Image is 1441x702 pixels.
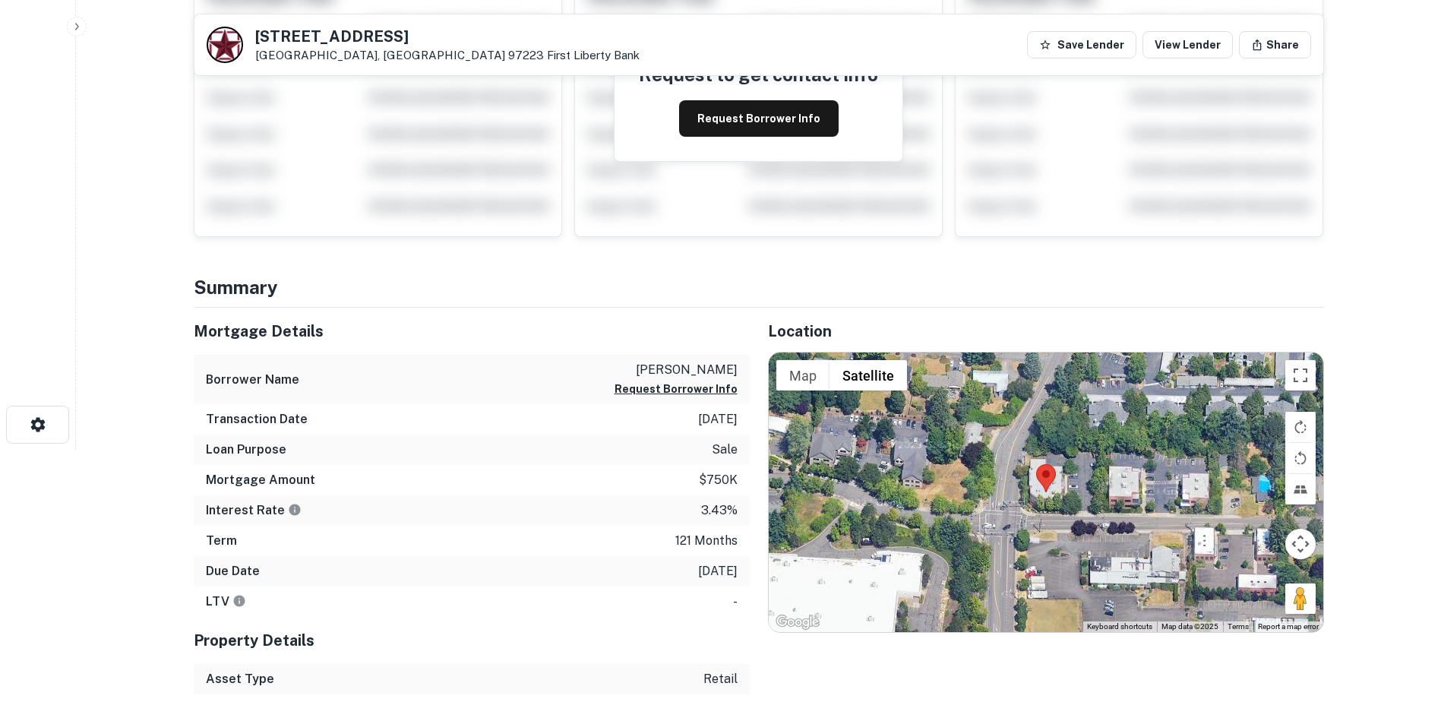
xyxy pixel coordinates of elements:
[1285,443,1316,473] button: Rotate map counterclockwise
[194,320,750,343] h5: Mortgage Details
[615,380,738,398] button: Request Borrower Info
[232,594,246,608] svg: LTVs displayed on the website are for informational purposes only and may be reported incorrectly...
[1285,360,1316,391] button: Toggle fullscreen view
[1161,622,1218,631] span: Map data ©2025
[1087,621,1152,632] button: Keyboard shortcuts
[698,410,738,428] p: [DATE]
[1285,583,1316,614] button: Drag Pegman onto the map to open Street View
[206,471,315,489] h6: Mortgage Amount
[206,562,260,580] h6: Due Date
[712,441,738,459] p: sale
[768,320,1324,343] h5: Location
[773,612,823,632] img: Google
[675,532,738,550] p: 121 months
[206,670,274,688] h6: Asset Type
[206,371,299,389] h6: Borrower Name
[698,562,738,580] p: [DATE]
[206,532,237,550] h6: Term
[703,670,738,688] p: retail
[255,49,640,62] p: [GEOGRAPHIC_DATA], [GEOGRAPHIC_DATA] 97223
[1365,580,1441,653] iframe: Chat Widget
[206,593,246,611] h6: LTV
[194,629,750,652] h5: Property Details
[288,503,302,517] svg: The interest rates displayed on the website are for informational purposes only and may be report...
[615,361,738,379] p: [PERSON_NAME]
[206,410,308,428] h6: Transaction Date
[773,612,823,632] a: Open this area in Google Maps (opens a new window)
[206,501,302,520] h6: Interest Rate
[1027,31,1136,58] button: Save Lender
[1258,622,1319,631] a: Report a map error
[701,501,738,520] p: 3.43%
[830,360,907,391] button: Show satellite imagery
[1239,31,1311,58] button: Share
[206,441,286,459] h6: Loan Purpose
[679,100,839,137] button: Request Borrower Info
[194,274,1324,301] h4: Summary
[776,360,830,391] button: Show street map
[1285,474,1316,504] button: Tilt map
[1285,529,1316,559] button: Map camera controls
[733,593,738,611] p: -
[255,29,640,44] h5: [STREET_ADDRESS]
[1285,412,1316,442] button: Rotate map clockwise
[547,49,640,62] a: First Liberty Bank
[1142,31,1233,58] a: View Lender
[1228,622,1249,631] a: Terms (opens in new tab)
[699,471,738,489] p: $750k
